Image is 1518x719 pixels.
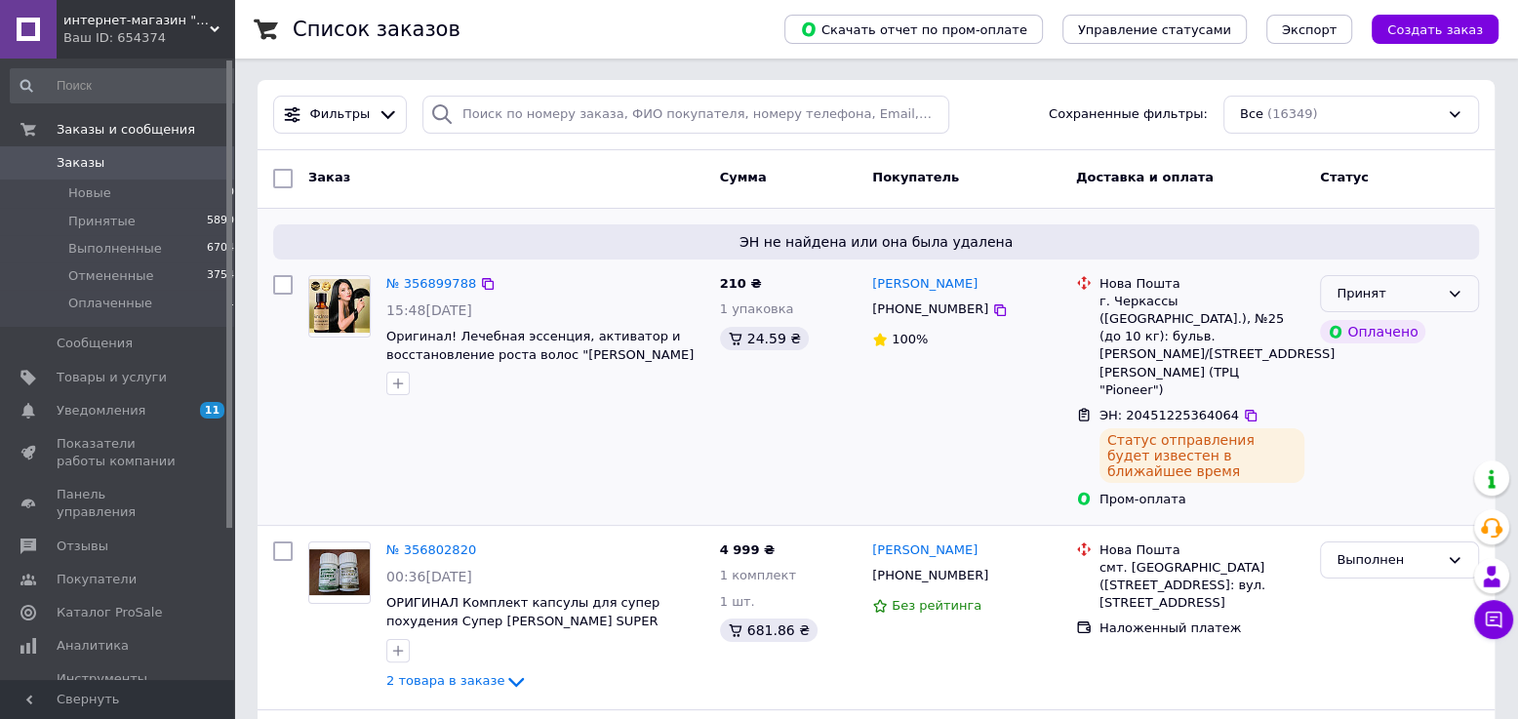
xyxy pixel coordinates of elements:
span: Создать заказ [1387,22,1483,37]
span: Экспорт [1282,22,1337,37]
span: Покупатель [872,170,959,184]
input: Поиск по номеру заказа, ФИО покупателя, номеру телефона, Email, номеру накладной [422,96,949,134]
span: интернет-магазин "ВСЕ ЛУЧШЕЕ ЛЮДЯМ" [63,12,210,29]
span: Оплаченные [68,295,152,312]
span: Новые [68,184,111,202]
img: Фото товару [309,549,370,595]
span: Инструменты вебмастера и SEO [57,670,180,705]
span: 100% [892,332,928,346]
span: 2 товара в заказе [386,673,504,688]
div: Пром-оплата [1099,491,1304,508]
span: Сохраненные фильтры: [1049,105,1208,124]
span: [PHONE_NUMBER] [872,301,988,316]
a: Оригинал! Лечебная эссенция, активатор и восстановление роста волос "[PERSON_NAME] Hair Growth Es... [386,329,694,379]
span: Заказы и сообщения [57,121,195,139]
span: 210 ₴ [720,276,762,291]
button: Чат с покупателем [1474,600,1513,639]
span: Без рейтинга [892,598,981,613]
span: Выполненные [68,240,162,258]
span: 6704 [207,240,234,258]
button: Экспорт [1266,15,1352,44]
span: 3754 [207,267,234,285]
div: Ваш ID: 654374 [63,29,234,47]
div: Нова Пошта [1099,541,1304,559]
span: Уведомления [57,402,145,419]
a: [PERSON_NAME] [872,275,978,294]
a: № 356802820 [386,542,476,557]
a: Фото товару [308,275,371,338]
button: Управление статусами [1062,15,1247,44]
span: [PHONE_NUMBER] [872,568,988,582]
span: 00:36[DATE] [386,569,472,584]
span: Сумма [720,170,767,184]
span: Принятые [68,213,136,230]
input: Поиск [10,68,236,103]
span: 1 комплект [720,568,796,582]
a: Создать заказ [1352,21,1498,36]
span: Отзывы [57,538,108,555]
span: 1 шт. [720,594,755,609]
span: Показатели работы компании [57,435,180,470]
span: 4 999 ₴ [720,542,775,557]
a: ОРИГИНАЛ Комплект капсулы для супер похудения Супер [PERSON_NAME] SUPER SKINNY GOLD+Супер Скинни ... [386,595,674,646]
a: 2 товара в заказе [386,673,528,688]
span: Отмененные [68,267,153,285]
h1: Список заказов [293,18,460,41]
span: Товары и услуги [57,369,167,386]
span: Сообщения [57,335,133,352]
div: Нова Пошта [1099,275,1304,293]
button: Создать заказ [1372,15,1498,44]
div: 681.86 ₴ [720,619,818,642]
span: ЭН не найдена или она была удалена [281,232,1471,252]
span: Статус [1320,170,1369,184]
span: Покупатели [57,571,137,588]
button: Скачать отчет по пром-оплате [784,15,1043,44]
span: (16349) [1267,106,1318,121]
div: Принят [1337,284,1439,304]
div: Выполнен [1337,550,1439,571]
span: Заказ [308,170,350,184]
div: г. Черкассы ([GEOGRAPHIC_DATA].), №25 (до 10 кг): бульв. [PERSON_NAME]/[STREET_ADDRESS][PERSON_NA... [1099,293,1304,399]
a: Фото товару [308,541,371,604]
span: Скачать отчет по пром-оплате [800,20,1027,38]
span: Фильтры [310,105,371,124]
div: Наложенный платеж [1099,619,1304,637]
div: Оплачено [1320,320,1425,343]
span: 1 упаковка [720,301,794,316]
span: Панель управления [57,486,180,521]
span: 15:48[DATE] [386,302,472,318]
img: Фото товару [309,279,370,333]
span: ЭН: 20451225364064 [1099,408,1239,422]
span: 5890 [207,213,234,230]
a: № 356899788 [386,276,476,291]
a: [PERSON_NAME] [872,541,978,560]
span: Заказы [57,154,104,172]
span: 11 [200,402,224,419]
span: Доставка и оплата [1076,170,1214,184]
span: Аналитика [57,637,129,655]
span: Все [1240,105,1263,124]
span: Управление статусами [1078,22,1231,37]
div: Статус отправления будет известен в ближайшее время [1099,428,1304,483]
div: смт. [GEOGRAPHIC_DATA] ([STREET_ADDRESS]: вул. [STREET_ADDRESS] [1099,559,1304,613]
div: 24.59 ₴ [720,327,809,350]
span: Каталог ProSale [57,604,162,621]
